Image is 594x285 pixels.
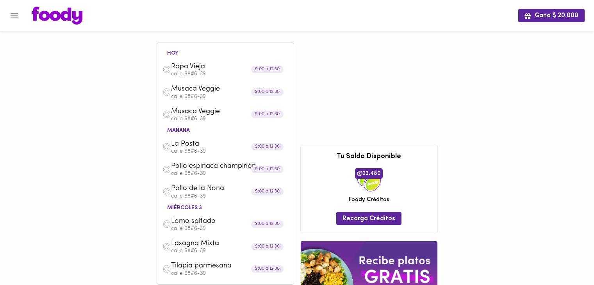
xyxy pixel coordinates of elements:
[162,220,171,228] img: dish.png
[171,271,288,276] p: calle 68#6-39
[336,212,401,225] button: Recarga Créditos
[161,49,185,56] li: hoy
[251,88,284,96] div: 9:00 a 12:30
[162,142,171,151] img: dish.png
[171,94,288,100] p: calle 68#6-39
[171,171,288,176] p: calle 68#6-39
[171,194,288,199] p: calle 68#6-39
[5,6,24,25] button: Menu
[171,226,288,232] p: calle 68#6-39
[357,168,381,192] img: credits-package.png
[171,184,261,193] span: Pollo de la Nona
[251,111,284,118] div: 9:00 a 12:30
[355,168,383,178] span: 23.480
[162,165,171,174] img: dish.png
[251,265,284,273] div: 9:00 a 12:30
[171,162,261,171] span: Pollo espinaca champiñón
[518,9,585,22] button: Gana $ 20.000
[162,88,171,96] img: dish.png
[251,221,284,228] div: 9:00 a 12:30
[162,110,171,119] img: dish.png
[161,203,208,211] li: miércoles 3
[171,62,261,71] span: Ropa Vieja
[171,107,261,116] span: Musaca Veggie
[171,71,288,77] p: calle 68#6-39
[162,242,171,251] img: dish.png
[171,140,261,149] span: La Posta
[171,116,288,122] p: calle 68#6-39
[162,65,171,74] img: dish.png
[171,149,288,154] p: calle 68#6-39
[171,262,261,271] span: Tilapia parmesana
[251,166,284,173] div: 9:00 a 12:30
[171,85,261,94] span: Musaca Veggie
[251,188,284,196] div: 9:00 a 12:30
[171,239,261,248] span: Lasagna Mixta
[162,265,171,273] img: dish.png
[357,171,362,176] img: foody-creditos.png
[161,126,196,134] li: mañana
[171,248,288,254] p: calle 68#6-39
[524,12,578,20] span: Gana $ 20.000
[251,243,284,250] div: 9:00 a 12:30
[251,143,284,151] div: 9:00 a 12:30
[349,196,389,204] span: Foody Créditos
[32,7,82,25] img: logo.png
[171,217,261,226] span: Lomo saltado
[162,187,171,196] img: dish.png
[307,153,432,161] h3: Tu Saldo Disponible
[342,215,395,223] span: Recarga Créditos
[251,66,284,73] div: 9:00 a 12:30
